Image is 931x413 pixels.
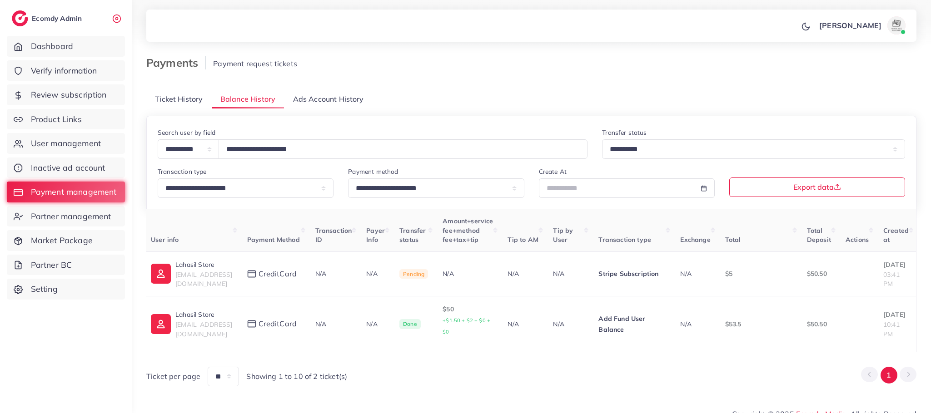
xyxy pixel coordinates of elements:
[31,283,58,295] span: Setting
[7,60,125,81] a: Verify information
[7,230,125,251] a: Market Package
[366,268,385,279] p: N/A
[807,319,831,329] p: $50.50
[553,268,584,279] p: N/A
[31,65,97,77] span: Verify information
[213,59,297,68] span: Payment request tickets
[553,226,573,244] span: Tip by User
[883,259,909,270] p: [DATE]
[12,10,28,26] img: logo
[729,177,905,197] button: Export data
[598,236,651,244] span: Transaction type
[31,138,101,149] span: User management
[366,319,385,329] p: N/A
[598,268,666,279] p: Stripe Subscription
[399,226,426,244] span: Transfer status
[7,279,125,300] a: Setting
[7,255,125,275] a: Partner BC
[7,36,125,57] a: Dashboard
[602,128,647,137] label: Transfer status
[508,319,538,329] p: N/A
[7,133,125,154] a: User management
[293,94,364,104] span: Ads Account History
[158,167,207,176] label: Transaction type
[807,226,831,244] span: Total Deposit
[887,16,906,34] img: avatar
[680,236,710,244] span: Exchange
[680,270,691,278] span: N/A
[151,264,171,284] img: ic-user-info.36bf1079.svg
[399,319,421,329] span: Done
[443,304,493,337] p: $50
[247,320,256,328] img: payment
[146,56,206,69] h3: Payments
[246,371,347,382] span: Showing 1 to 10 of 2 ticket(s)
[175,259,232,270] p: Lahasil Store
[7,84,125,105] a: Review subscription
[259,319,297,329] span: creditCard
[315,226,352,244] span: Transaction ID
[443,217,493,244] span: Amount+service fee+method fee+tax+tip
[259,269,297,279] span: creditCard
[31,235,93,246] span: Market Package
[175,270,232,288] span: [EMAIL_ADDRESS][DOMAIN_NAME]
[32,14,84,23] h2: Ecomdy Admin
[725,270,732,278] span: $5
[553,319,584,329] p: N/A
[7,109,125,130] a: Product Links
[539,167,567,176] label: Create At
[7,182,125,202] a: Payment management
[861,367,916,383] ul: Pagination
[151,236,179,244] span: User info
[31,89,107,101] span: Review subscription
[31,162,105,174] span: Inactive ad account
[151,314,171,334] img: ic-user-info.36bf1079.svg
[399,269,428,279] span: Pending
[7,206,125,227] a: Partner management
[31,259,72,271] span: Partner BC
[175,309,232,320] p: Lahasil Store
[883,320,900,338] span: 10:41 PM
[31,186,117,198] span: Payment management
[155,94,203,104] span: Ticket History
[793,183,841,191] span: Export data
[158,128,215,137] label: Search user by field
[247,236,300,244] span: Payment Method
[725,319,792,329] p: $53.5
[247,270,256,278] img: payment
[807,268,831,279] p: $50.50
[175,320,232,338] span: [EMAIL_ADDRESS][DOMAIN_NAME]
[348,167,398,176] label: Payment method
[31,211,111,222] span: Partner management
[725,236,741,244] span: Total
[883,270,900,288] span: 03:41 PM
[7,157,125,178] a: Inactive ad account
[31,40,73,52] span: Dashboard
[508,236,538,244] span: Tip to AM
[814,16,909,34] a: [PERSON_NAME]avatar
[366,226,385,244] span: Payer Info
[846,236,869,244] span: Actions
[883,309,909,320] p: [DATE]
[31,113,82,125] span: Product Links
[12,10,84,26] a: logoEcomdy Admin
[508,268,538,279] p: N/A
[146,371,200,382] span: Ticket per page
[443,269,493,278] div: N/A
[443,317,490,335] small: +$1.50 + $2 + $0 + $0
[883,226,909,244] span: Created at
[819,20,881,31] p: [PERSON_NAME]
[598,313,666,335] p: Add Fund User Balance
[315,320,326,328] span: N/A
[315,270,326,278] span: N/A
[220,94,275,104] span: Balance History
[680,320,691,328] span: N/A
[881,367,897,383] button: Go to page 1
